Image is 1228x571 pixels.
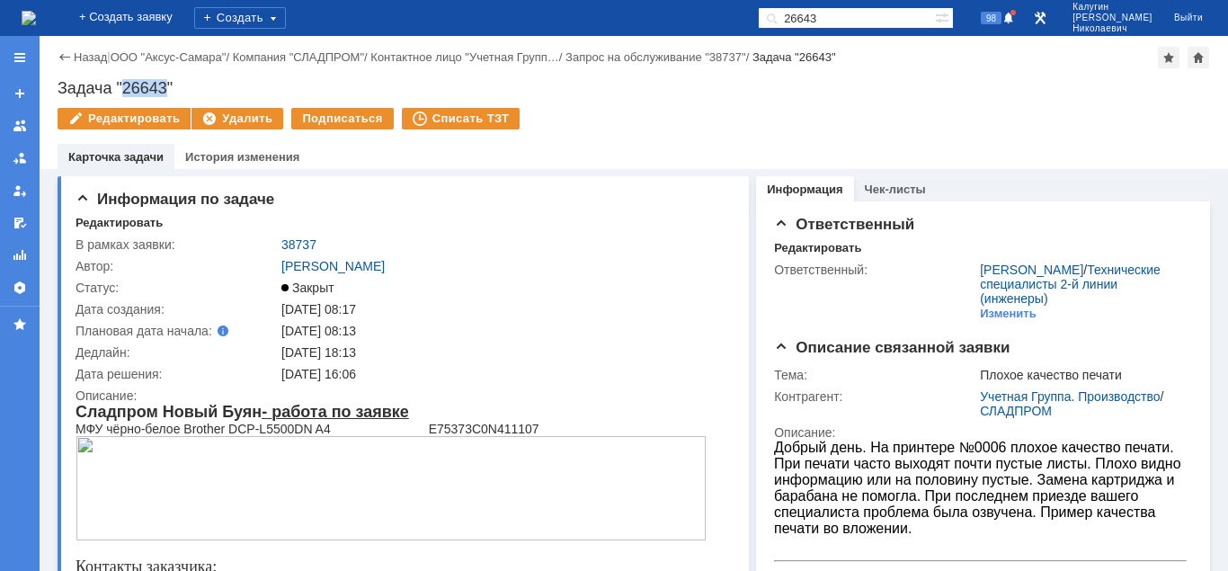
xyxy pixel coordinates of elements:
[865,183,926,196] a: Чек-листы
[565,50,746,64] a: Запрос на обслуживание "38737"
[194,7,286,29] div: Создать
[76,324,256,338] div: Плановая дата начала:
[281,237,316,252] a: 38737
[752,50,836,64] div: Задача "26643"
[58,79,1210,97] div: Задача "26643"
[980,263,1161,306] a: Технические специалисты 2-й линии (инженеры)
[185,150,299,164] a: История изменения
[76,367,278,381] div: Дата решения:
[980,404,1052,418] a: СЛАДПРОМ
[76,237,278,252] div: В рамках заявки:
[774,216,914,233] span: Ответственный
[5,273,34,302] a: Настройки
[22,11,36,25] a: Перейти на домашнюю страницу
[281,324,725,338] div: [DATE] 08:13
[1072,2,1152,13] span: Калугин
[370,50,558,64] a: Контактное лицо "Учетная Групп…
[76,281,278,295] div: Статус:
[281,259,385,273] a: [PERSON_NAME]
[22,11,36,25] img: logo
[76,302,278,317] div: Дата создания:
[5,112,34,140] a: Заявки на командах
[774,425,1188,440] div: Описание:
[980,263,1083,277] a: [PERSON_NAME]
[370,50,565,64] div: /
[5,176,34,205] a: Мои заявки
[981,12,1001,24] span: 98
[1072,13,1152,23] span: [PERSON_NAME]
[281,302,725,317] div: [DATE] 08:17
[1072,23,1152,34] span: Николаевич
[980,389,1160,404] a: Учетная Группа. Производство
[76,191,274,208] span: Информация по задаче
[774,241,861,255] div: Редактировать
[76,216,163,230] div: Редактировать
[980,307,1037,321] div: Изменить
[565,50,752,64] div: /
[1029,7,1051,29] a: Перейти в интерфейс администратора
[76,388,728,403] div: Описание:
[1158,47,1179,68] div: Добавить в избранное
[74,50,107,64] a: Назад
[774,368,976,382] div: Тема:
[76,259,278,273] div: Автор:
[5,144,34,173] a: Заявки в моей ответственности
[935,8,953,25] span: Расширенный поиск
[107,49,110,63] div: |
[1188,47,1209,68] div: Сделать домашней страницей
[767,183,842,196] a: Информация
[5,79,34,108] a: Создать заявку
[5,209,34,237] a: Мои согласования
[980,263,1184,306] div: /
[774,389,976,404] div: Контрагент:
[68,150,164,164] a: Карточка задачи
[111,50,227,64] a: ООО "Аксус-Самара"
[774,263,976,277] div: Ответственный:
[233,50,364,64] a: Компания "СЛАДПРОМ"
[111,50,233,64] div: /
[980,368,1184,382] div: Плохое качество печати
[281,367,725,381] div: [DATE] 16:06
[233,50,371,64] div: /
[5,241,34,270] a: Отчеты
[774,339,1010,356] span: Описание связанной заявки
[980,389,1184,418] div: /
[281,345,725,360] div: [DATE] 18:13
[281,281,334,295] span: Закрыт
[76,345,278,360] div: Дедлайн:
